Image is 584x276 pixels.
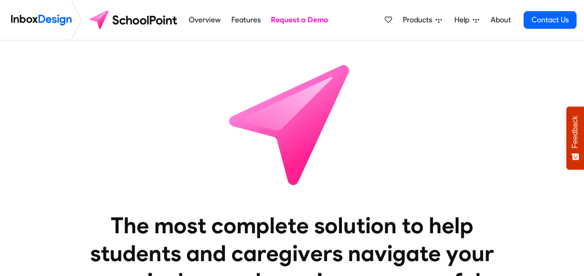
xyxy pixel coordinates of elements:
a: About [488,11,513,29]
span: Feedback [571,116,579,148]
button: Feedback - Show survey [566,106,584,170]
a: Overview [186,11,223,29]
a: Features [229,11,263,29]
a: Request a Demo [269,11,331,29]
span: Products [403,14,436,26]
a: Products [399,11,446,29]
span: Help [454,14,473,26]
img: icon_schoolpoint.svg [209,40,376,208]
a: Help [451,11,483,29]
a: Contact Us [524,11,577,29]
img: schoolpoint logo [85,9,184,31]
